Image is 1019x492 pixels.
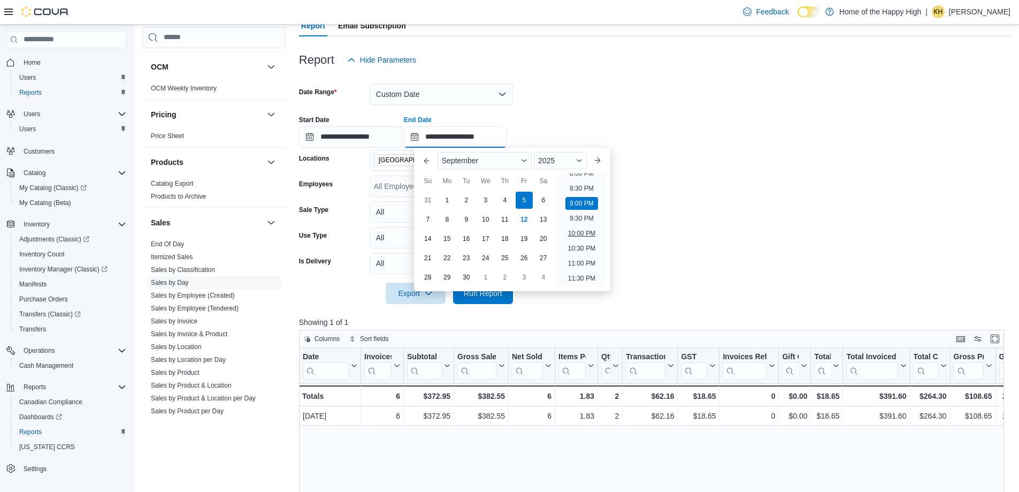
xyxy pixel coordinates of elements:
[457,352,505,380] button: Gross Sales
[338,15,406,36] span: Email Subscription
[19,108,126,120] span: Users
[2,217,131,232] button: Inventory
[419,211,436,228] div: day-7
[496,269,514,286] div: day-2
[438,152,532,169] div: Button. Open the month selector. September is currently selected.
[19,88,42,97] span: Reports
[19,344,59,357] button: Operations
[151,292,235,299] a: Sales by Employee (Created)
[151,355,226,364] span: Sales by Location per Day
[11,440,131,455] button: [US_STATE] CCRS
[19,381,50,393] button: Reports
[557,173,606,287] ul: Time
[151,85,217,92] a: OCM Weekly Inventory
[15,278,51,291] a: Manifests
[151,62,263,72] button: OCM
[846,352,898,362] div: Total Invoiced
[299,88,337,96] label: Date Range
[370,227,513,248] button: All
[15,86,126,99] span: Reports
[299,154,330,163] label: Locations
[496,172,514,190] div: Th
[374,154,476,166] span: Slave Lake - Cornerstone - Fire & Flower
[516,249,533,267] div: day-26
[299,180,333,188] label: Employees
[464,288,502,299] span: Run Report
[419,230,436,247] div: day-14
[439,172,456,190] div: Mo
[151,356,226,364] a: Sales by Location per Day
[19,381,126,393] span: Reports
[15,278,126,291] span: Manifests
[151,157,183,168] h3: Products
[11,395,131,410] button: Canadian Compliance
[11,307,131,322] a: Transfers (Classic)
[564,272,600,285] li: 11:30 PM
[565,182,598,195] li: 8:30 PM
[538,156,555,165] span: 2025
[418,152,435,169] button: Previous Month
[439,230,456,247] div: day-15
[15,411,126,423] span: Dashboards
[151,253,193,261] span: Itemized Sales
[681,352,707,362] div: GST
[19,199,71,207] span: My Catalog (Beta)
[15,359,126,372] span: Cash Management
[15,293,72,306] a: Purchase Orders
[151,343,202,351] a: Sales by Location
[418,191,553,287] div: September, 2025
[24,465,47,473] span: Settings
[151,179,193,188] span: Catalog Export
[370,201,513,223] button: All
[477,192,494,209] div: day-3
[739,1,793,22] a: Feedback
[15,411,66,423] a: Dashboards
[265,216,278,229] button: Sales
[299,231,327,240] label: Use Type
[512,352,543,380] div: Net Sold
[24,58,41,67] span: Home
[407,352,450,380] button: Subtotal
[565,197,598,210] li: 9:00 PM
[564,242,600,255] li: 10:30 PM
[11,180,131,195] a: My Catalog (Classic)
[151,192,206,201] span: Products to Archive
[782,352,799,380] div: Gift Card Sales
[477,172,494,190] div: We
[24,220,50,229] span: Inventory
[496,211,514,228] div: day-11
[782,352,799,362] div: Gift Cards
[24,110,40,118] span: Users
[265,108,278,121] button: Pricing
[439,192,456,209] div: day-1
[142,177,286,207] div: Products
[364,390,400,403] div: 6
[925,5,928,18] p: |
[782,352,807,380] button: Gift Cards
[370,253,513,274] button: All
[2,461,131,476] button: Settings
[949,5,1010,18] p: [PERSON_NAME]
[19,250,65,259] span: Inventory Count
[419,192,436,209] div: day-31
[11,85,131,100] button: Reports
[19,361,73,370] span: Cash Management
[151,132,184,140] span: Price Sheet
[151,180,193,187] a: Catalog Export
[15,308,85,321] a: Transfers (Classic)
[404,126,507,148] input: Press the down key to enter a popover containing a calendar. Press the escape key to close the po...
[453,283,513,304] button: Run Report
[19,463,51,475] a: Settings
[19,413,62,421] span: Dashboards
[477,249,494,267] div: day-24
[11,262,131,277] a: Inventory Manager (Classic)
[19,144,126,157] span: Customers
[2,343,131,358] button: Operations
[439,211,456,228] div: day-8
[300,332,344,345] button: Columns
[151,109,176,120] h3: Pricing
[558,352,594,380] button: Items Per Transaction
[477,211,494,228] div: day-10
[535,172,552,190] div: Sa
[934,5,943,18] span: KH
